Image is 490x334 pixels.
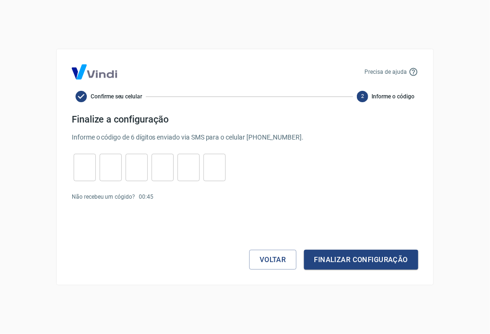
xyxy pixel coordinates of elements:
text: 2 [361,94,364,100]
span: Informe o código [372,92,414,101]
h4: Finalize a configuração [72,114,418,125]
p: 00 : 45 [139,193,153,201]
p: Informe o código de 6 dígitos enviado via SMS para o celular [PHONE_NUMBER] . [72,132,418,142]
p: Não recebeu um cógido? [72,193,135,201]
span: Confirme seu celular [91,92,142,101]
img: Logo Vind [72,64,117,79]
button: Finalizar configuração [304,250,418,270]
p: Precisa de ajuda [365,68,407,76]
button: Voltar [249,250,296,270]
